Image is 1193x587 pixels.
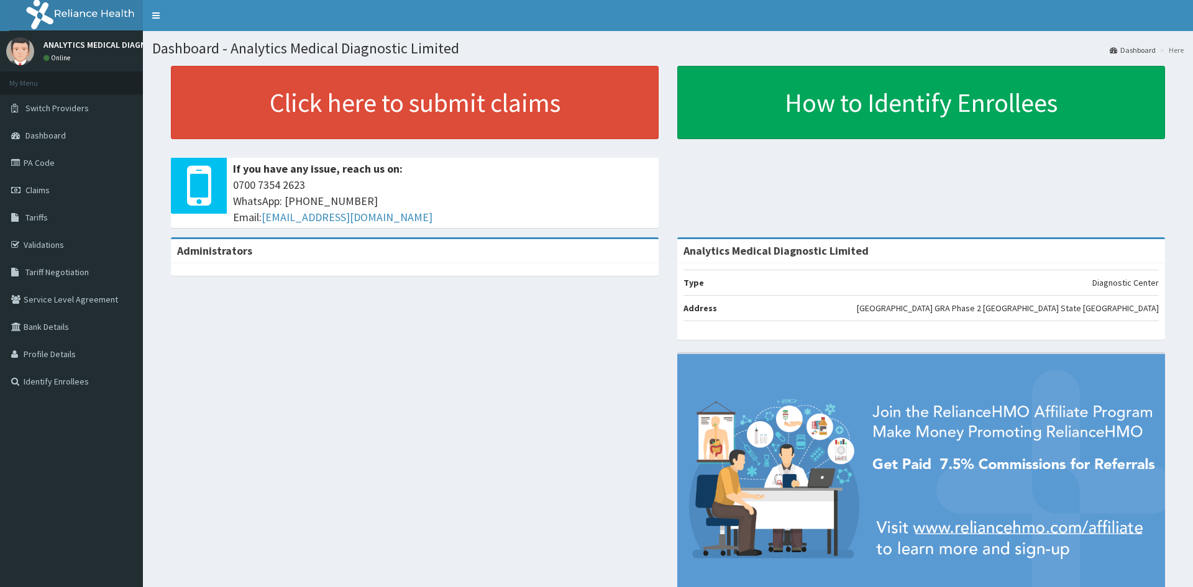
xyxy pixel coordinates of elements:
[683,277,704,288] b: Type
[262,210,432,224] a: [EMAIL_ADDRESS][DOMAIN_NAME]
[683,243,869,258] strong: Analytics Medical Diagnostic Limited
[25,102,89,114] span: Switch Providers
[857,302,1159,314] p: [GEOGRAPHIC_DATA] GRA Phase 2 [GEOGRAPHIC_DATA] State [GEOGRAPHIC_DATA]
[43,40,186,49] p: ANALYTICS MEDICAL DIAGNOSTIC LTD
[43,53,73,62] a: Online
[1092,276,1159,289] p: Diagnostic Center
[177,243,252,258] b: Administrators
[25,184,50,196] span: Claims
[25,266,89,278] span: Tariff Negotiation
[171,66,659,139] a: Click here to submit claims
[152,40,1184,57] h1: Dashboard - Analytics Medical Diagnostic Limited
[683,303,717,314] b: Address
[1110,45,1156,55] a: Dashboard
[25,130,66,141] span: Dashboard
[233,162,403,176] b: If you have any issue, reach us on:
[1157,45,1184,55] li: Here
[6,37,34,65] img: User Image
[233,177,652,225] span: 0700 7354 2623 WhatsApp: [PHONE_NUMBER] Email:
[25,212,48,223] span: Tariffs
[677,66,1165,139] a: How to Identify Enrollees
